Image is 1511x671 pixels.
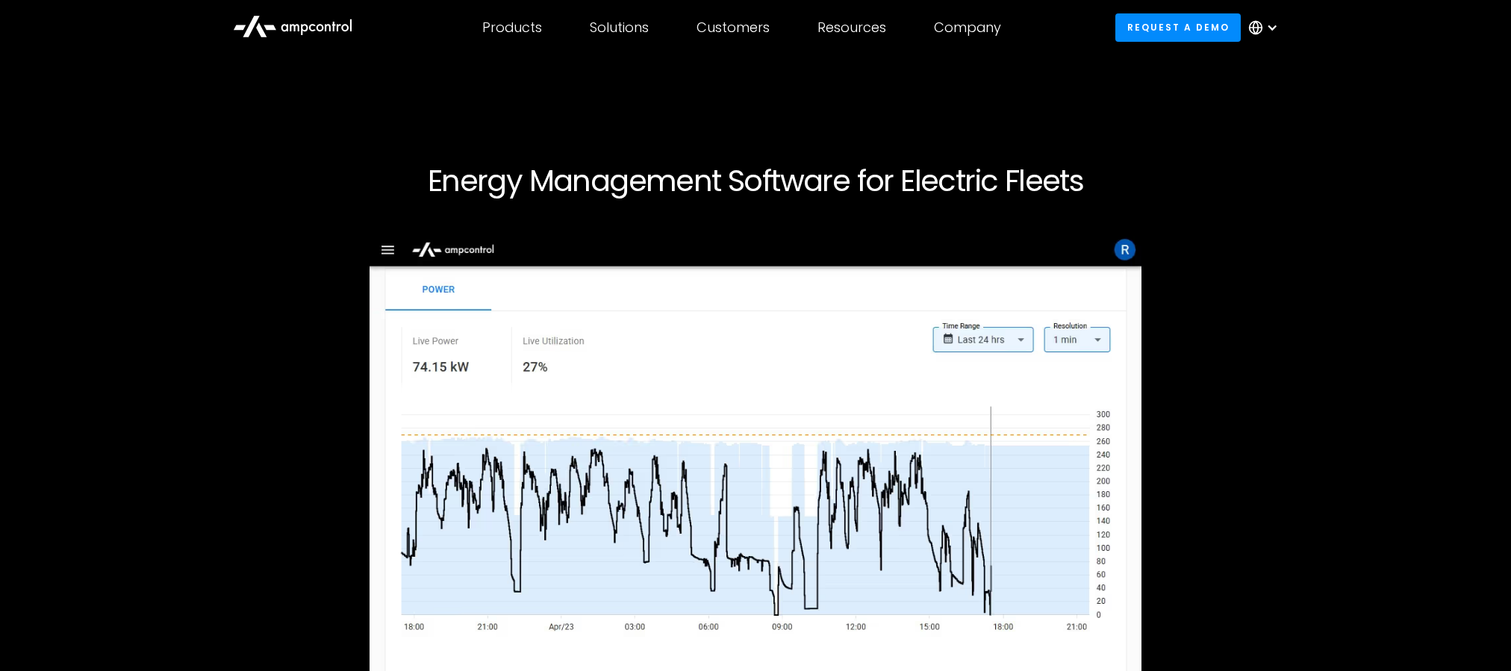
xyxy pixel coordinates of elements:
[934,19,1001,36] div: Company
[817,19,886,36] div: Resources
[1115,13,1241,41] a: Request a demo
[697,19,770,36] div: Customers
[482,19,542,36] div: Products
[302,163,1209,199] h1: Energy Management Software for Electric Fleets
[590,19,649,36] div: Solutions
